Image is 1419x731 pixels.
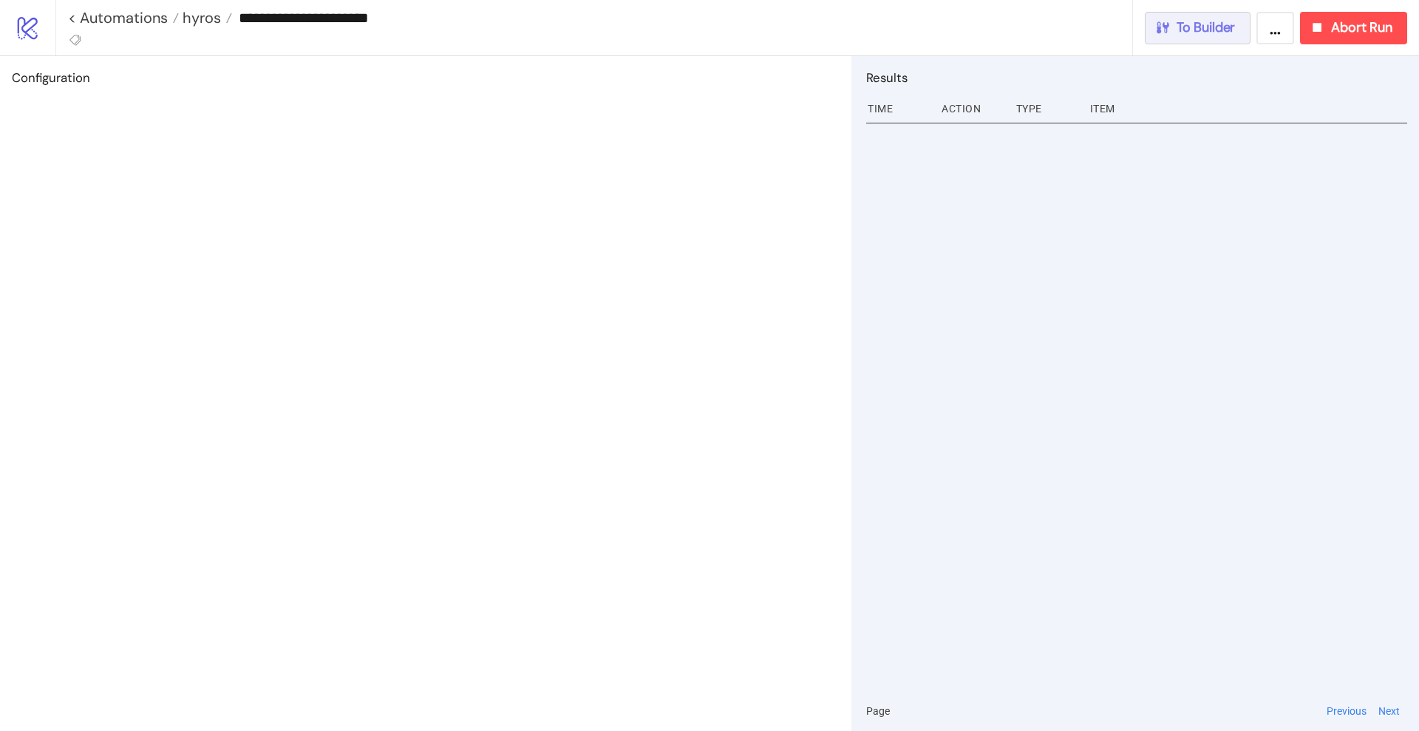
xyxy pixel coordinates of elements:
[179,10,232,25] a: hyros
[68,10,179,25] a: < Automations
[1256,12,1294,44] button: ...
[1322,703,1371,719] button: Previous
[1300,12,1407,44] button: Abort Run
[1374,703,1404,719] button: Next
[1331,19,1392,36] span: Abort Run
[1145,12,1251,44] button: To Builder
[1015,95,1078,123] div: Type
[12,68,840,87] h2: Configuration
[866,703,890,719] span: Page
[866,95,930,123] div: Time
[940,95,1004,123] div: Action
[1177,19,1236,36] span: To Builder
[179,8,221,27] span: hyros
[1089,95,1407,123] div: Item
[866,68,1407,87] h2: Results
